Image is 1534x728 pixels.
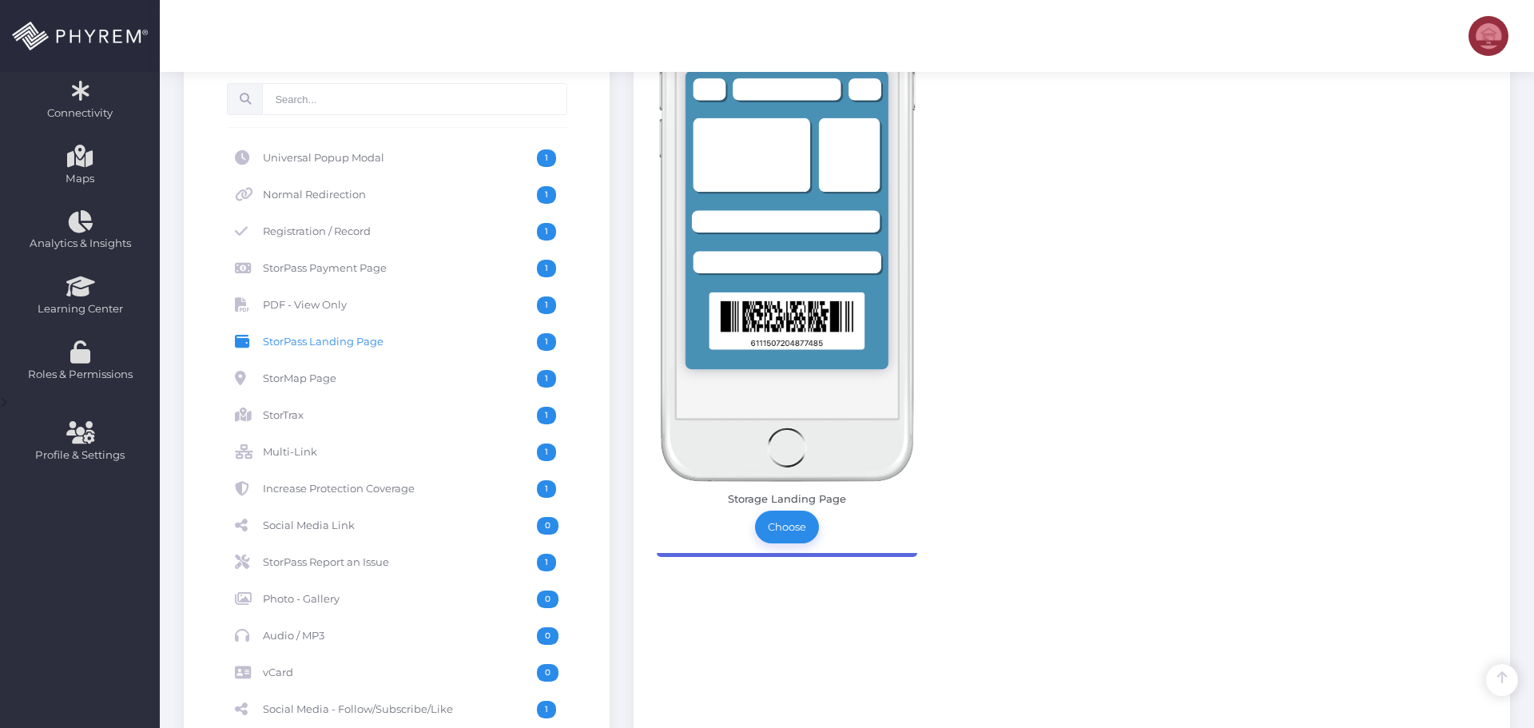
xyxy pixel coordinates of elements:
span: 1 [537,296,557,314]
span: Normal Redirection [263,186,537,204]
a: Choose [755,511,819,543]
span: Analytics & Insights [10,236,149,252]
a: StorPass Payment Page 1 [227,250,567,287]
span: 1 [537,333,557,351]
span: 1 [537,480,557,498]
span: 1 [537,554,557,571]
span: 1 [537,370,557,388]
a: Increase Protection Coverage 1 [227,471,567,507]
span: Audio / MP3 [263,627,537,645]
a: Universal Popup Modal 1 [227,140,567,177]
a: StorTrax 1 [227,397,567,434]
a: Social Media - Follow/Subscribe/Like 1 [227,691,567,728]
span: StorPass Payment Page [263,260,537,277]
span: 1 [537,186,557,204]
span: Universal Popup Modal [263,149,537,167]
span: Maps [66,171,94,187]
span: StorPass Landing Page [263,333,537,351]
a: PDF - View Only 1 [227,287,567,324]
h6: Storage Landing Page [680,493,895,506]
span: StorPass Report an Issue [263,554,537,571]
a: StorPass Landing Page 1 [227,324,567,360]
span: Profile & Settings [35,448,125,463]
span: Learning Center [10,301,149,317]
a: Photo - Gallery 0 [227,581,567,618]
span: Increase Protection Coverage [263,480,537,498]
span: 0 [537,664,559,682]
a: Normal Redirection 1 [227,177,567,213]
span: 1 [537,260,557,277]
span: 1 [537,149,557,167]
span: Multi-Link [263,444,537,461]
span: 0 [537,627,559,645]
a: StorMap Page 1 [227,360,567,397]
span: Roles & Permissions [10,367,149,383]
span: 0 [537,517,559,535]
span: Photo - Gallery [263,591,537,608]
a: Social Media Link 0 [227,507,567,544]
span: 1 [537,223,557,241]
span: 0 [537,591,559,608]
span: 1 [537,701,557,718]
span: StorTrax [263,407,537,424]
a: Audio / MP3 0 [227,618,567,654]
span: 1 [537,407,557,424]
span: PDF - View Only [263,296,537,314]
span: Registration / Record [263,223,537,241]
span: Social Media Link [263,517,537,535]
span: vCard [263,664,537,682]
a: vCard 0 [227,654,567,691]
span: Connectivity [10,105,149,121]
span: Social Media - Follow/Subscribe/Like [263,701,537,718]
span: 1 [537,444,557,461]
input: Search... [262,83,566,115]
a: Registration / Record 1 [227,213,567,250]
a: StorPass Report an Issue 1 [227,544,567,581]
span: StorMap Page [263,370,537,388]
a: Multi-Link 1 [227,434,567,471]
